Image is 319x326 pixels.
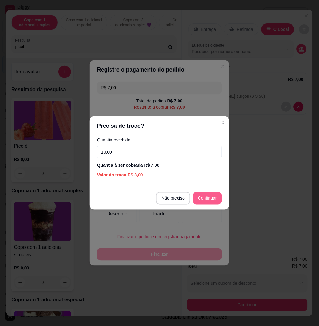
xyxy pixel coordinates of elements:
[218,118,228,128] button: Close
[97,172,222,178] div: Valor do troco R$ 3,00
[90,116,229,135] header: Precisa de troco?
[193,192,222,205] button: Continuar
[156,192,191,205] button: Não preciso
[97,138,222,142] label: Quantia recebida
[97,162,222,168] div: Quantia à ser cobrada R$ 7,00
